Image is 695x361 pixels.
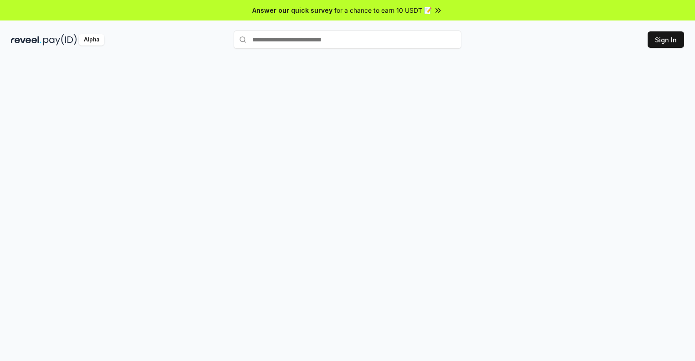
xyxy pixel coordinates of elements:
[252,5,332,15] span: Answer our quick survey
[648,31,684,48] button: Sign In
[334,5,432,15] span: for a chance to earn 10 USDT 📝
[11,34,41,46] img: reveel_dark
[43,34,77,46] img: pay_id
[79,34,104,46] div: Alpha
